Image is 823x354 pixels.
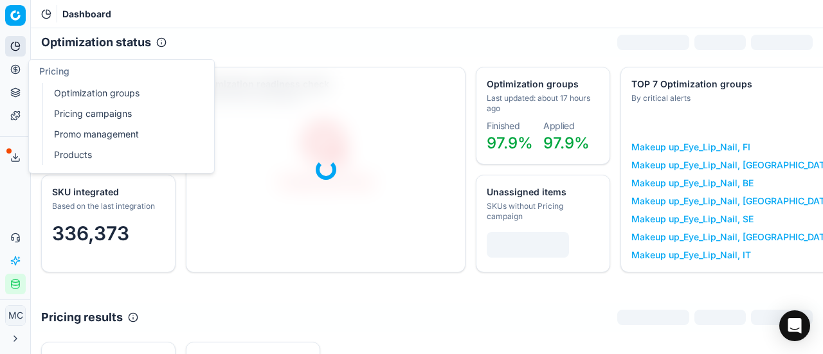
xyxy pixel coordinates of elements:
a: Products [49,146,199,164]
h2: Pricing results [41,308,123,326]
dt: Applied [543,121,590,130]
a: Makeup up_Eye_Lip_Nail, SE [631,213,754,226]
a: Makeup up_Eye_Lip_Nail, BE [631,177,754,190]
a: Makeup up_Eye_Lip_Nail, IT [631,249,751,261]
div: Optimization groups [487,78,597,91]
a: Promo management [49,125,199,143]
a: Makeup up_Eye_Lip_Nail, FI [631,141,750,154]
a: Optimization groups [49,84,199,102]
button: MC [5,305,26,326]
span: MC [6,306,25,325]
div: SKU integrated [52,186,162,199]
nav: breadcrumb [62,8,111,21]
span: Dashboard [62,8,111,21]
span: 97.9% [487,134,533,152]
span: Pricing [39,66,69,76]
div: Based on the last integration [52,201,162,211]
span: 97.9% [543,134,590,152]
div: SKUs without Pricing campaign [487,201,597,222]
div: Open Intercom Messenger [779,310,810,341]
a: Pricing campaigns [49,105,199,123]
span: 336,373 [52,222,129,245]
div: Last updated: about 17 hours ago [487,93,597,114]
h2: Optimization status [41,33,151,51]
div: Unassigned items [487,186,597,199]
dt: Finished [487,121,533,130]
